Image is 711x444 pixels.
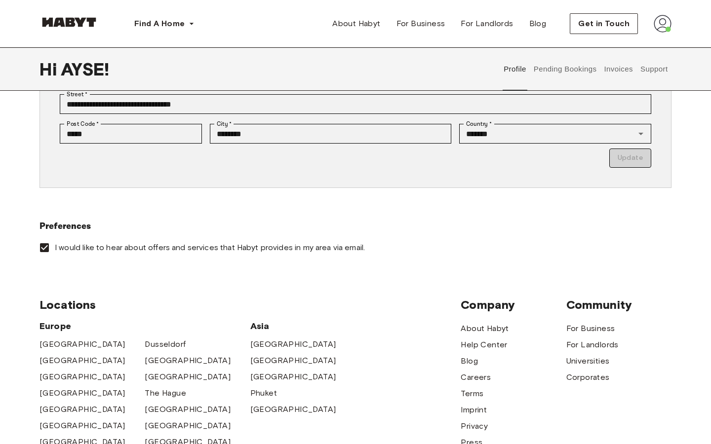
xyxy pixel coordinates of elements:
[39,355,125,367] a: [GEOGRAPHIC_DATA]
[500,47,671,91] div: user profile tabs
[250,404,336,415] a: [GEOGRAPHIC_DATA]
[145,420,231,432] a: [GEOGRAPHIC_DATA]
[529,18,547,30] span: Blog
[145,355,231,367] a: [GEOGRAPHIC_DATA]
[39,59,61,79] span: Hi
[461,388,483,400] a: Terms
[145,404,231,415] a: [GEOGRAPHIC_DATA]
[67,90,87,99] label: Street
[145,371,231,383] a: [GEOGRAPHIC_DATA]
[453,14,521,34] a: For Landlords
[39,220,671,233] h6: Preferences
[461,404,487,416] a: Imprint
[461,420,488,432] a: Privacy
[566,339,619,351] a: For Landlords
[250,355,336,367] a: [GEOGRAPHIC_DATA]
[461,297,566,312] span: Company
[654,15,671,33] img: avatar
[39,404,125,415] a: [GEOGRAPHIC_DATA]
[145,338,186,350] a: Dusseldorf
[461,18,513,30] span: For Landlords
[532,47,598,91] button: Pending Bookings
[250,320,355,332] span: Asia
[61,59,109,79] span: AYSE !
[39,338,125,350] a: [GEOGRAPHIC_DATA]
[389,14,453,34] a: For Business
[39,320,250,332] span: Europe
[503,47,528,91] button: Profile
[39,297,461,312] span: Locations
[39,17,99,27] img: Habyt
[639,47,669,91] button: Support
[39,387,125,399] a: [GEOGRAPHIC_DATA]
[521,14,554,34] a: Blog
[566,355,610,367] a: Universities
[461,339,507,351] a: Help Center
[566,297,671,312] span: Community
[145,387,186,399] a: The Hague
[603,47,634,91] button: Invoices
[461,355,478,367] a: Blog
[250,371,336,383] a: [GEOGRAPHIC_DATA]
[39,420,125,432] a: [GEOGRAPHIC_DATA]
[324,14,388,34] a: About Habyt
[55,242,365,253] span: I would like to hear about offers and services that Habyt provides in my area via email.
[566,371,610,383] a: Corporates
[134,18,185,30] span: Find A Home
[250,338,336,350] a: [GEOGRAPHIC_DATA]
[332,18,380,30] span: About Habyt
[461,323,509,334] a: About Habyt
[39,371,125,383] a: [GEOGRAPHIC_DATA]
[250,387,277,399] a: Phuket
[217,119,232,128] label: City
[570,13,638,34] button: Get in Touch
[461,371,491,383] a: Careers
[67,119,99,128] label: Post Code
[466,119,492,128] label: Country
[634,127,648,141] button: Open
[578,18,630,30] span: Get in Touch
[396,18,445,30] span: For Business
[126,14,202,34] button: Find A Home
[566,323,615,334] a: For Business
